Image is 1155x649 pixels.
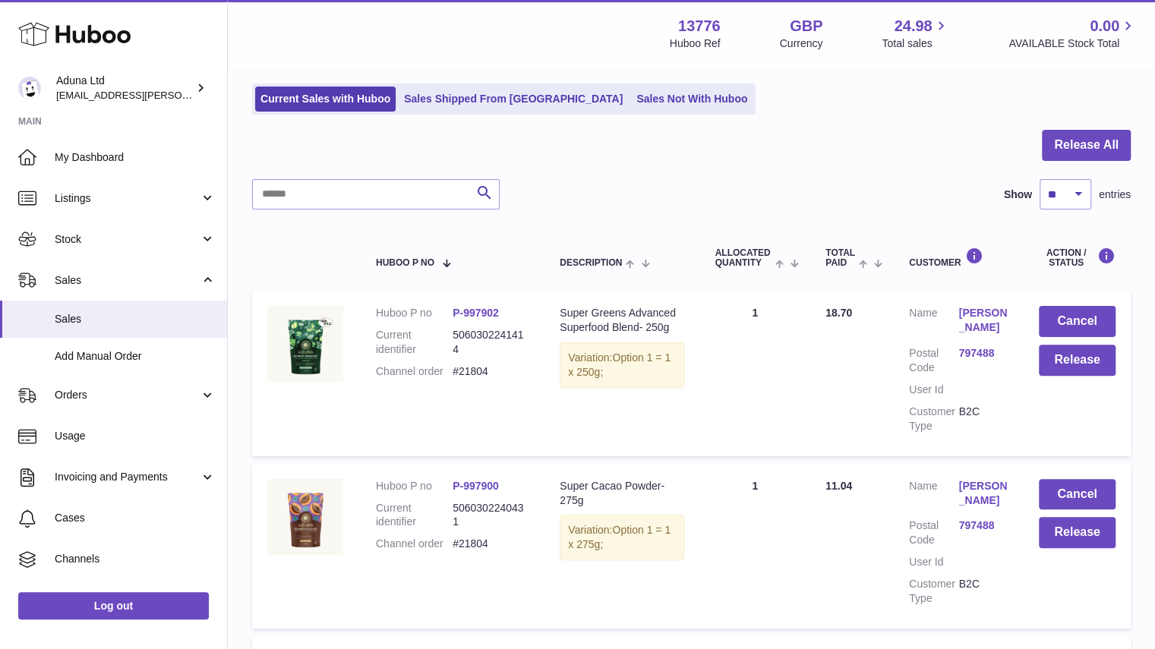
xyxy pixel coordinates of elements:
span: Cases [55,511,216,525]
dd: 5060302241414 [453,328,529,357]
span: ALLOCATED Quantity [715,248,771,268]
dt: Customer Type [909,405,958,433]
dd: #21804 [453,537,529,551]
button: Cancel [1039,306,1116,337]
dt: Channel order [376,537,453,551]
span: My Dashboard [55,150,216,165]
dt: Name [909,306,958,339]
span: Orders [55,388,200,402]
span: Total paid [825,248,855,268]
span: 18.70 [825,307,852,319]
dt: Current identifier [376,328,453,357]
div: Variation: [560,342,684,388]
span: Stock [55,232,200,247]
div: Currency [780,36,823,51]
span: Listings [55,191,200,206]
div: Variation: [560,515,684,560]
a: Sales Shipped From [GEOGRAPHIC_DATA] [399,87,628,112]
a: 24.98 Total sales [882,16,949,51]
div: Customer [909,247,1008,268]
button: Cancel [1039,479,1116,510]
dt: Huboo P no [376,306,453,320]
a: P-997902 [453,307,499,319]
label: Show [1004,187,1032,202]
button: Release [1039,345,1116,376]
span: Option 1 = 1 x 250g; [568,351,671,378]
img: deborahe.kamara@aduna.com [18,77,41,99]
a: [PERSON_NAME] [958,479,1008,508]
dt: Name [909,479,958,512]
dt: Channel order [376,364,453,379]
button: Release All [1042,130,1131,161]
a: Log out [18,592,209,619]
a: 797488 [958,346,1008,361]
div: Super Cacao Powder- 275g [560,479,684,508]
a: 797488 [958,518,1008,533]
span: Sales [55,312,216,326]
dt: Current identifier [376,501,453,530]
dd: B2C [958,577,1008,606]
span: Usage [55,429,216,443]
strong: 13776 [678,16,721,36]
div: Huboo Ref [670,36,721,51]
div: Super Greens Advanced Superfood Blend- 250g [560,306,684,335]
span: Add Manual Order [55,349,216,364]
dt: Huboo P no [376,479,453,493]
img: SUPER-GREENS-ADVANCED-SUPERFOOD-BLEND-POUCH-FOP-CHALK.jpg [267,306,343,382]
span: AVAILABLE Stock Total [1008,36,1137,51]
span: Description [560,258,622,268]
dd: B2C [958,405,1008,433]
dd: 5060302240431 [453,501,529,530]
span: 11.04 [825,480,852,492]
button: Release [1039,517,1116,548]
a: 0.00 AVAILABLE Stock Total [1008,16,1137,51]
dt: Postal Code [909,346,958,375]
span: 0.00 [1090,16,1119,36]
dt: Postal Code [909,518,958,547]
span: entries [1099,187,1131,202]
span: Sales [55,273,200,288]
span: Huboo P no [376,258,434,268]
span: Invoicing and Payments [55,470,200,484]
a: P-997900 [453,480,499,492]
dt: User Id [909,383,958,397]
span: Total sales [882,36,949,51]
span: Option 1 = 1 x 275g; [568,524,671,550]
span: Channels [55,552,216,566]
td: 1 [699,464,810,629]
a: [PERSON_NAME] [958,306,1008,335]
a: Current Sales with Huboo [255,87,396,112]
strong: GBP [790,16,822,36]
dd: #21804 [453,364,529,379]
a: Sales Not With Huboo [631,87,753,112]
div: Aduna Ltd [56,74,193,102]
dt: Customer Type [909,577,958,606]
span: 24.98 [894,16,932,36]
div: Action / Status [1039,247,1116,268]
span: [EMAIL_ADDRESS][PERSON_NAME][PERSON_NAME][DOMAIN_NAME] [56,89,386,101]
td: 1 [699,291,810,455]
dt: User Id [909,555,958,569]
img: SUPER-CACAO-POWDER-POUCH-FOP-CHALK.jpg [267,479,343,555]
